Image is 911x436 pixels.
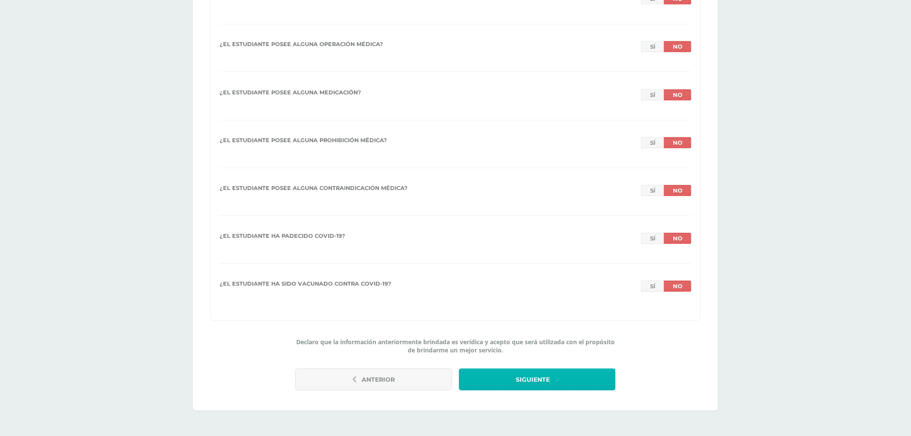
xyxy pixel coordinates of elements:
[641,89,691,100] div: has_medications
[220,233,345,240] label: ¿El estudiante ha padecido covid-19?
[295,338,616,354] span: Declaro que la información anteriormente brindada es verídica y acepto que será utilizada con el ...
[664,280,691,292] a: No
[641,89,664,100] a: Sí
[641,185,664,196] a: Sí
[220,89,361,97] label: ¿El estudiante posee alguna medicación?
[664,233,691,244] a: No
[220,280,391,288] label: ¿EL ESTUDIANTE HA SIDO VACUNADO CONTRA COVID-19?
[641,137,664,148] a: Sí
[220,185,408,193] label: ¿El estudiante posee alguna contraindicación médica?
[220,137,387,145] label: ¿El estudiante posee alguna prohibición médica?
[664,41,691,52] a: No
[641,280,664,292] a: Sí
[641,137,691,148] div: has_medical_prohibitions
[664,185,691,196] a: No
[664,89,691,100] a: No
[516,369,550,390] span: Siguiente
[641,185,691,196] div: has_medical_contraindications
[641,41,691,52] div: has_surgical_procedures
[641,280,691,292] div: has_been_vaccinated
[220,41,383,49] label: ¿El estudiante posee alguna operación médica?
[641,233,691,244] div: has_suffered_from_covid
[641,41,664,52] a: Sí
[362,369,395,390] span: Anterior
[459,368,616,390] button: Siguiente
[641,233,664,244] a: Sí
[664,137,691,148] a: No
[295,368,452,390] button: Anterior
